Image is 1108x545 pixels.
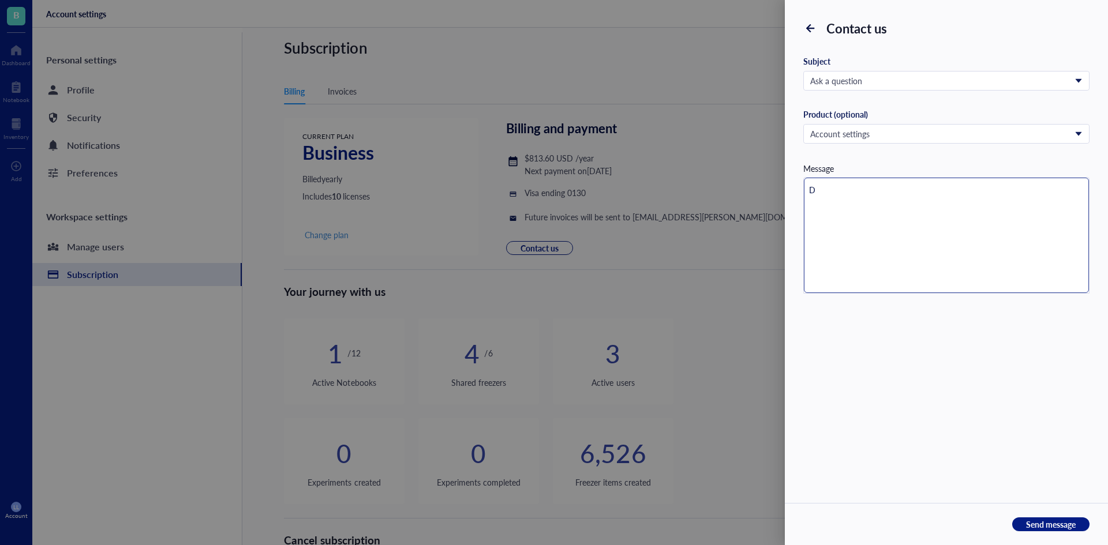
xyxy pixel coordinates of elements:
[826,18,887,38] div: Contact us
[810,76,1080,86] span: Ask a question
[804,178,1089,293] textarea: D
[803,162,834,175] div: Message
[810,129,1080,139] span: Account settings
[1026,519,1076,529] span: Send message
[803,56,1090,66] div: Subject
[803,109,1090,119] div: Product (optional)
[1012,517,1090,531] button: Send message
